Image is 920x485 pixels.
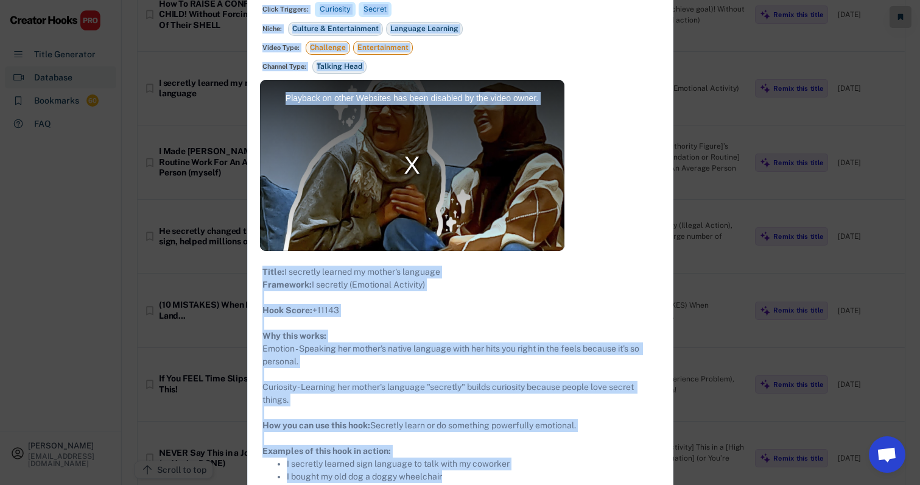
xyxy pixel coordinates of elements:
[262,331,326,341] strong: Why this works:
[262,266,658,483] div: I secretly learned my mother's language I secretly (Emotional Activity) +11143 Emotion - Speaking...
[306,41,350,55] div: Challenge
[262,305,312,315] strong: Hook Score:
[353,41,413,55] div: Entertainment
[287,458,658,470] li: I secretly learned sign language to talk with my coworker
[260,80,564,251] div: Playback on other Websites has been disabled by the video owner.
[262,420,370,430] strong: How you can use this hook:
[869,436,905,473] a: Open chat
[260,80,564,251] div: Video Player
[262,280,312,289] strong: Framework:
[288,22,383,36] div: Culture & Entertainment
[262,446,391,456] strong: Examples of this hook in action:
[262,267,284,277] strong: Title:
[262,5,309,14] div: Click Triggers:
[262,24,282,34] div: Niche:
[320,4,351,15] div: Curiosity
[386,22,463,36] div: Language Learning
[262,43,300,52] div: Video Type:
[260,80,564,251] div: Modal Window
[287,470,658,483] li: I bought my old dog a doggy wheelchair
[262,62,306,71] div: Channel Type:
[363,4,387,15] div: Secret
[312,60,367,74] div: Talking Head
